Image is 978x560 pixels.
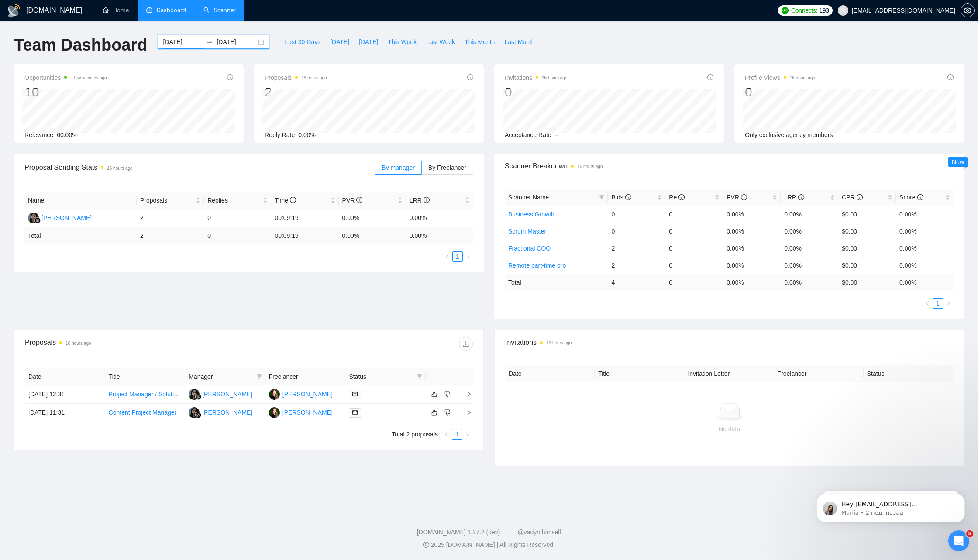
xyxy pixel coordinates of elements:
span: info-circle [741,194,747,200]
li: 1 [933,298,943,309]
button: This Month [460,35,499,49]
div: 10 [24,84,107,100]
span: This Month [465,37,495,47]
td: 0.00% [723,240,781,257]
iframe: Intercom live chat [948,530,969,551]
td: $0.00 [838,223,896,240]
span: right [465,432,470,437]
span: 5 [966,530,973,537]
span: filter [257,374,262,379]
span: Proposals [140,196,194,205]
td: 0 [608,223,665,240]
a: [DOMAIN_NAME] 1.27.2 (dev) [417,529,500,536]
span: Scanner Breakdown [505,161,954,172]
img: upwork-logo.png [782,7,789,14]
img: gigradar-bm.png [195,412,201,418]
a: Content Project Manager [109,409,177,416]
span: info-circle [290,197,296,203]
time: a few seconds ago [70,76,107,80]
button: This Week [383,35,421,49]
a: homeHome [103,7,129,14]
span: to [206,38,213,45]
span: Dashboard [157,7,186,14]
span: info-circle [356,197,362,203]
th: Title [105,368,186,385]
span: filter [417,374,422,379]
a: DM[PERSON_NAME] [269,390,333,397]
th: Freelancer [774,365,864,382]
span: like [431,391,437,398]
td: 0.00% [339,209,406,227]
span: 193 [819,6,829,15]
th: Proposals [137,192,204,209]
th: Name [24,192,137,209]
input: End date [217,37,256,47]
li: Previous Page [441,429,452,440]
span: Last Month [504,37,534,47]
td: 0.00% [406,209,473,227]
th: Invitation Letter [684,365,774,382]
span: right [459,391,472,397]
span: [DATE] [330,37,349,47]
td: Project Manager / Solution Lead (AI Automation Agency) [105,385,186,404]
button: dislike [442,389,453,399]
span: left [444,254,450,259]
div: [PERSON_NAME] [202,389,252,399]
span: This Week [388,37,417,47]
span: filter [599,195,604,200]
button: [DATE] [325,35,354,49]
td: $0.00 [838,240,896,257]
a: setting [961,7,975,14]
th: Date [25,368,105,385]
button: left [922,298,933,309]
td: 0.00 % [406,227,473,244]
button: right [462,429,473,440]
span: Opportunities [24,72,107,83]
span: info-circle [424,197,430,203]
span: Acceptance Rate [505,131,551,138]
th: Date [505,365,595,382]
span: Invitations [505,337,953,348]
span: right [465,254,471,259]
div: [PERSON_NAME] [282,389,333,399]
span: info-circle [798,194,804,200]
span: Proposals [265,72,327,83]
span: -- [555,131,559,138]
span: filter [415,370,424,383]
div: No data [512,424,947,434]
a: KK[PERSON_NAME] [28,214,92,221]
span: filter [255,370,264,383]
span: Proposal Sending Stats [24,162,375,173]
th: Status [864,365,953,382]
span: user [840,7,846,14]
span: Status [349,372,413,381]
span: right [946,301,951,306]
td: 2 [608,240,665,257]
button: setting [961,3,975,17]
td: 0.00 % [723,274,781,291]
img: DM [269,389,280,400]
span: left [444,432,449,437]
div: [PERSON_NAME] [41,213,92,223]
a: 1 [452,429,462,439]
td: 0.00% [896,223,954,240]
td: $0.00 [838,206,896,223]
span: info-circle [625,194,631,200]
span: 0.00% [298,131,316,138]
span: info-circle [857,194,863,200]
span: 60.00% [57,131,77,138]
span: LRR [784,194,804,201]
td: 0 [204,227,271,244]
div: 2025 [DOMAIN_NAME] | All Rights Reserved. [7,540,971,550]
td: 00:09:19 [271,209,338,227]
span: Relevance [24,131,53,138]
img: KK [189,389,200,400]
button: Last 30 Days [280,35,325,49]
li: Next Page [463,251,473,262]
span: like [431,409,437,416]
td: 0.00 % [896,274,954,291]
td: 0 [204,209,271,227]
div: 0 [745,84,815,100]
img: gigradar-bm.png [34,217,41,223]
